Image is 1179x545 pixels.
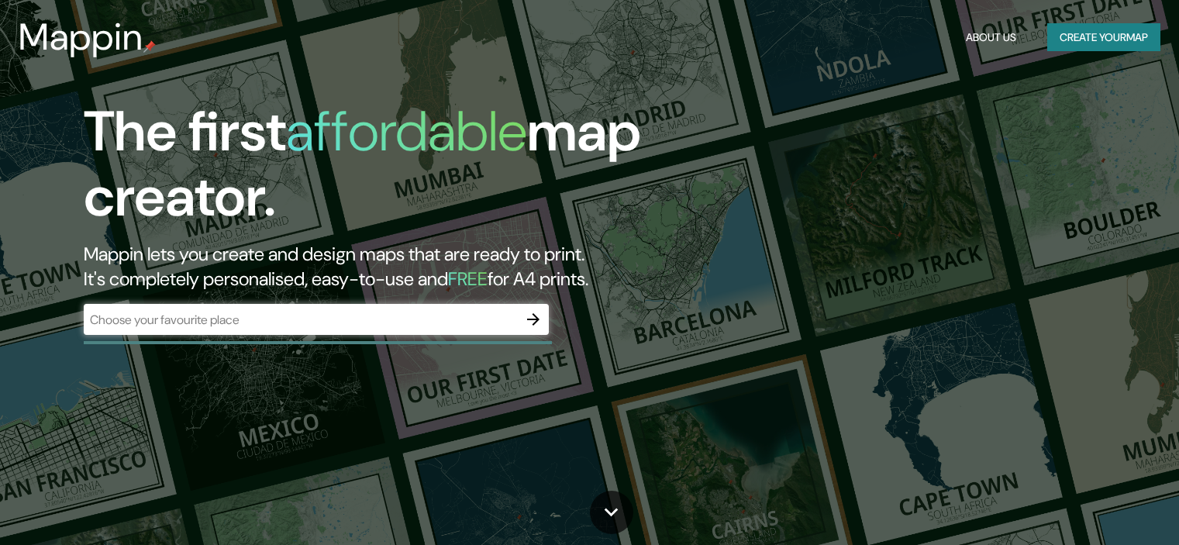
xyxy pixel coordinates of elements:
h1: affordable [286,95,527,167]
h1: The first map creator. [84,99,674,242]
h5: FREE [448,267,488,291]
button: Create yourmap [1047,23,1160,52]
h2: Mappin lets you create and design maps that are ready to print. It's completely personalised, eas... [84,242,674,291]
img: mappin-pin [143,40,156,53]
button: About Us [960,23,1022,52]
input: Choose your favourite place [84,311,518,329]
h3: Mappin [19,16,143,59]
iframe: Help widget launcher [1041,485,1162,528]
